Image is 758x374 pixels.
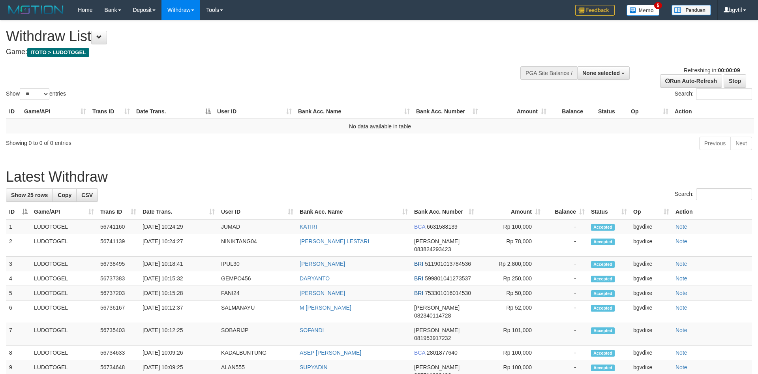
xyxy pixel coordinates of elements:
[6,188,53,202] a: Show 25 rows
[696,88,752,100] input: Search:
[477,323,544,346] td: Rp 101,000
[477,271,544,286] td: Rp 250,000
[81,192,93,198] span: CSV
[6,88,66,100] label: Show entries
[218,346,296,360] td: KADALBUNTUNG
[300,275,330,282] a: DARYANTO
[414,246,451,252] span: Copy 083824293423 to clipboard
[31,301,97,323] td: LUDOTOGEL
[97,323,139,346] td: 56735403
[672,5,711,15] img: panduan.png
[414,312,451,319] span: Copy 082340114728 to clipboard
[414,304,460,311] span: [PERSON_NAME]
[477,301,544,323] td: Rp 52,000
[133,104,214,119] th: Date Trans.: activate to sort column descending
[97,286,139,301] td: 56737203
[684,67,740,73] span: Refreshing in:
[591,365,615,371] span: Accepted
[300,350,361,356] a: ASEP [PERSON_NAME]
[595,104,628,119] th: Status
[425,261,471,267] span: Copy 511901013784536 to clipboard
[218,205,296,219] th: User ID: activate to sort column ascending
[675,350,687,356] a: Note
[591,327,615,334] span: Accepted
[31,286,97,301] td: LUDOTOGEL
[675,290,687,296] a: Note
[544,271,588,286] td: -
[31,257,97,271] td: LUDOTOGEL
[6,301,31,323] td: 6
[300,304,351,311] a: M [PERSON_NAME]
[630,271,672,286] td: bgvdixe
[21,104,89,119] th: Game/API: activate to sort column ascending
[696,188,752,200] input: Search:
[591,261,615,268] span: Accepted
[660,74,722,88] a: Run Auto-Refresh
[630,205,672,219] th: Op: activate to sort column ascending
[544,205,588,219] th: Balance: activate to sort column ascending
[139,219,218,234] td: [DATE] 10:24:29
[414,290,423,296] span: BRI
[218,301,296,323] td: SALMANAYU
[6,104,21,119] th: ID
[425,290,471,296] span: Copy 753301016014530 to clipboard
[575,5,615,16] img: Feedback.jpg
[477,205,544,219] th: Amount: activate to sort column ascending
[630,346,672,360] td: bgvdixe
[31,346,97,360] td: LUDOTOGEL
[591,305,615,312] span: Accepted
[139,205,218,219] th: Date Trans.: activate to sort column ascending
[300,290,345,296] a: [PERSON_NAME]
[675,304,687,311] a: Note
[97,257,139,271] td: 56738495
[550,104,595,119] th: Balance
[6,119,754,133] td: No data available in table
[477,346,544,360] td: Rp 100,000
[582,70,620,76] span: None selected
[675,327,687,333] a: Note
[139,323,218,346] td: [DATE] 10:12:25
[58,192,71,198] span: Copy
[218,286,296,301] td: FANI24
[300,261,345,267] a: [PERSON_NAME]
[6,234,31,257] td: 2
[718,67,740,73] strong: 00:00:09
[218,271,296,286] td: GEMPO456
[300,224,317,230] a: KATIRI
[425,275,471,282] span: Copy 599801041273537 to clipboard
[218,219,296,234] td: JUMAD
[97,346,139,360] td: 56734633
[675,238,687,244] a: Note
[544,323,588,346] td: -
[6,28,497,44] h1: Withdraw List
[218,323,296,346] td: SOBARIJP
[672,104,754,119] th: Action
[414,350,425,356] span: BCA
[414,327,460,333] span: [PERSON_NAME]
[630,301,672,323] td: bgvdixe
[6,219,31,234] td: 1
[414,335,451,341] span: Copy 081953917232 to clipboard
[139,257,218,271] td: [DATE] 10:18:41
[630,257,672,271] td: bgvdixe
[591,239,615,245] span: Accepted
[31,205,97,219] th: Game/API: activate to sort column ascending
[6,205,31,219] th: ID: activate to sort column descending
[97,205,139,219] th: Trans ID: activate to sort column ascending
[97,219,139,234] td: 56741160
[53,188,77,202] a: Copy
[6,346,31,360] td: 8
[97,301,139,323] td: 56736167
[672,205,752,219] th: Action
[139,271,218,286] td: [DATE] 10:15:32
[411,205,477,219] th: Bank Acc. Number: activate to sort column ascending
[591,350,615,357] span: Accepted
[20,88,49,100] select: Showentries
[296,205,411,219] th: Bank Acc. Name: activate to sort column ascending
[414,224,425,230] span: BCA
[675,224,687,230] a: Note
[427,350,458,356] span: Copy 2801877640 to clipboard
[544,219,588,234] td: -
[300,238,369,244] a: [PERSON_NAME] LESTARI
[591,224,615,231] span: Accepted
